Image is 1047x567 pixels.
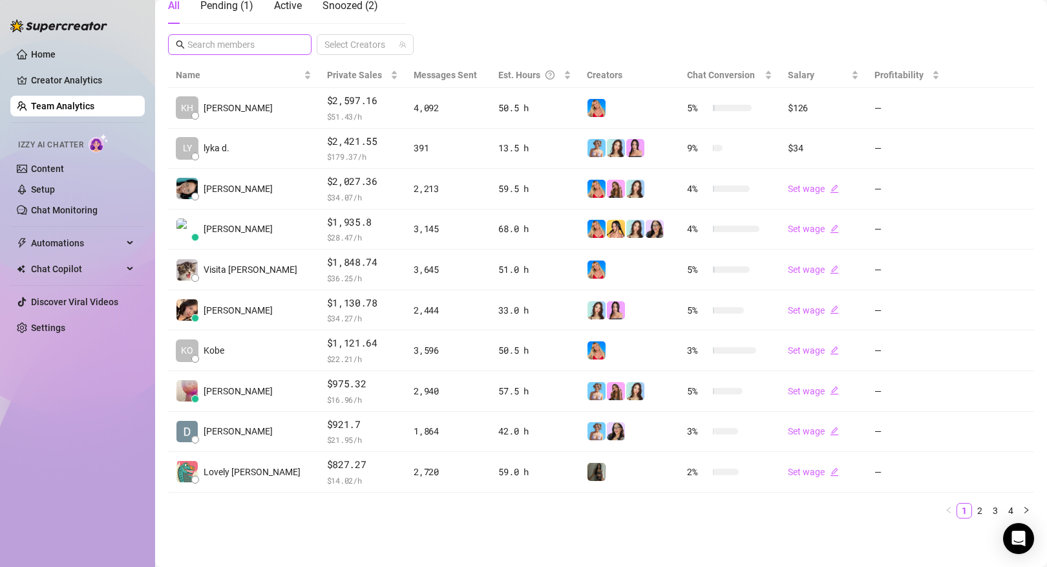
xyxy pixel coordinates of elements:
[867,290,947,331] td: —
[687,343,708,358] span: 3 %
[587,139,606,157] img: Vanessa
[830,346,839,355] span: edit
[830,184,839,193] span: edit
[973,504,987,518] a: 2
[204,141,229,155] span: lyka d.
[607,139,625,157] img: Amelia
[867,412,947,453] td: —
[988,504,1002,518] a: 3
[830,305,839,314] span: edit
[327,93,399,109] span: $2,597.16
[31,323,65,333] a: Settings
[788,386,839,396] a: Set wageedit
[183,141,192,155] span: LY
[31,164,64,174] a: Content
[31,184,55,195] a: Setup
[327,417,399,433] span: $921.7
[545,68,555,82] span: question-circle
[327,295,399,311] span: $1,130.78
[941,503,957,519] button: left
[498,303,571,317] div: 33.0 h
[327,312,399,325] span: $ 34.27 /h
[414,70,477,80] span: Messages Sent
[830,427,839,436] span: edit
[414,141,483,155] div: 391
[788,224,839,234] a: Set wageedit
[687,424,708,438] span: 3 %
[687,101,708,115] span: 5 %
[89,134,109,153] img: AI Chatter
[830,224,839,233] span: edit
[1022,506,1030,514] span: right
[1004,504,1018,518] a: 4
[181,343,193,358] span: KO
[204,384,273,398] span: [PERSON_NAME]
[327,215,399,230] span: $1,935.8
[957,504,971,518] a: 1
[945,506,953,514] span: left
[498,465,571,479] div: 59.0 h
[18,139,83,151] span: Izzy AI Chatter
[587,99,606,117] img: Ashley
[204,303,273,317] span: [PERSON_NAME]
[204,465,301,479] span: Lovely [PERSON_NAME]
[587,261,606,279] img: Ashley
[607,382,625,400] img: Ari
[646,220,664,238] img: Sami
[1003,523,1034,554] div: Open Intercom Messenger
[327,150,399,163] span: $ 179.37 /h
[498,343,571,358] div: 50.5 h
[176,68,301,82] span: Name
[788,426,839,436] a: Set wageedit
[414,384,483,398] div: 2,940
[31,297,118,307] a: Discover Viral Videos
[1019,503,1034,519] button: right
[498,222,571,236] div: 68.0 h
[687,262,708,277] span: 5 %
[867,371,947,412] td: —
[788,70,814,80] span: Salary
[626,382,644,400] img: Amelia
[687,182,708,196] span: 4 %
[176,178,198,199] img: connie
[327,134,399,149] span: $2,421.55
[867,330,947,371] td: —
[204,424,273,438] span: [PERSON_NAME]
[988,503,1003,519] li: 3
[867,88,947,129] td: —
[204,343,224,358] span: Kobe
[31,70,134,91] a: Creator Analytics
[176,219,198,240] img: Paul James Sori…
[607,180,625,198] img: Ari
[498,101,571,115] div: 50.5 h
[587,341,606,359] img: Ashley
[204,222,273,236] span: [PERSON_NAME]
[327,393,399,406] span: $ 16.96 /h
[327,433,399,446] span: $ 21.95 /h
[498,182,571,196] div: 59.5 h
[867,250,947,290] td: —
[626,220,644,238] img: Amelia
[327,336,399,351] span: $1,121.64
[972,503,988,519] li: 2
[788,141,859,155] div: $34
[17,264,25,273] img: Chat Copilot
[830,386,839,395] span: edit
[414,424,483,438] div: 1,864
[498,141,571,155] div: 13.5 h
[867,169,947,209] td: —
[414,303,483,317] div: 2,444
[31,49,56,59] a: Home
[168,63,319,88] th: Name
[327,376,399,392] span: $975.32
[204,182,273,196] span: [PERSON_NAME]
[874,70,924,80] span: Profitability
[867,209,947,250] td: —
[587,220,606,238] img: Ashley
[327,272,399,284] span: $ 36.25 /h
[687,465,708,479] span: 2 %
[17,238,27,248] span: thunderbolt
[607,220,625,238] img: Jocelyn
[414,222,483,236] div: 3,145
[687,222,708,236] span: 4 %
